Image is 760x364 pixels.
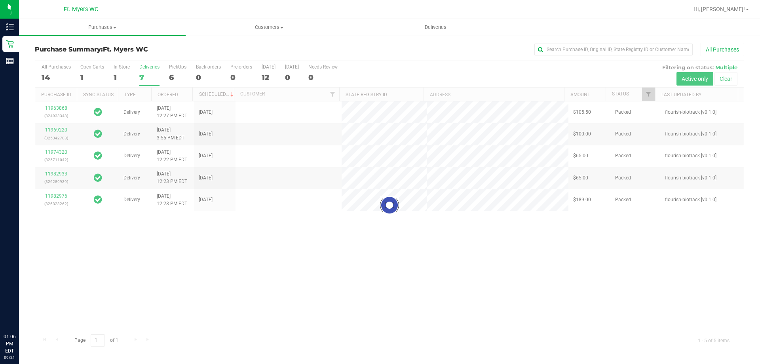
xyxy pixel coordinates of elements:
span: Customers [186,24,352,31]
p: 01:06 PM EDT [4,333,15,354]
span: Hi, [PERSON_NAME]! [693,6,745,12]
iframe: Resource center [8,301,32,324]
span: Ft. Myers WC [64,6,98,13]
a: Customers [186,19,352,36]
button: All Purchases [701,43,744,56]
a: Purchases [19,19,186,36]
span: Deliveries [414,24,457,31]
span: Purchases [19,24,186,31]
input: Search Purchase ID, Original ID, State Registry ID or Customer Name... [534,44,693,55]
inline-svg: Retail [6,40,14,48]
a: Deliveries [352,19,519,36]
p: 09/21 [4,354,15,360]
h3: Purchase Summary: [35,46,271,53]
inline-svg: Reports [6,57,14,65]
span: Ft. Myers WC [103,46,148,53]
inline-svg: Inventory [6,23,14,31]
